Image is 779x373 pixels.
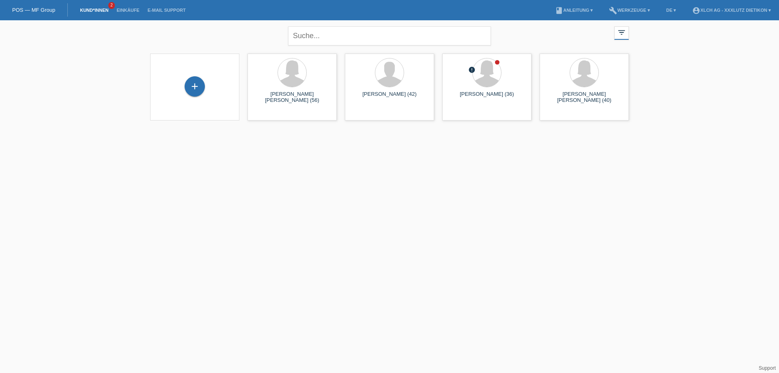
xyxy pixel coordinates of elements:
[688,8,775,13] a: account_circleXLCH AG - XXXLutz Dietikon ▾
[308,22,471,45] div: Sie haben die falsche Anmeldeseite in Ihren Lesezeichen/Favoriten gespeichert. Bitte nicht [DOMAI...
[254,91,330,104] div: [PERSON_NAME] [PERSON_NAME] (56)
[605,8,654,13] a: buildWerkzeuge ▾
[76,8,112,13] a: Kund*innen
[351,91,428,104] div: [PERSON_NAME] (42)
[185,80,204,93] div: Kund*in hinzufügen
[546,91,622,104] div: [PERSON_NAME] [PERSON_NAME] (40)
[551,8,597,13] a: bookAnleitung ▾
[449,91,525,104] div: [PERSON_NAME] (36)
[468,66,476,73] i: error
[12,7,55,13] a: POS — MF Group
[112,8,143,13] a: Einkäufe
[692,6,700,15] i: account_circle
[468,66,476,75] div: Unbestätigt, in Bearbeitung
[609,6,617,15] i: build
[144,8,190,13] a: E-Mail Support
[662,8,680,13] a: DE ▾
[108,2,115,9] span: 2
[555,6,563,15] i: book
[759,365,776,371] a: Support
